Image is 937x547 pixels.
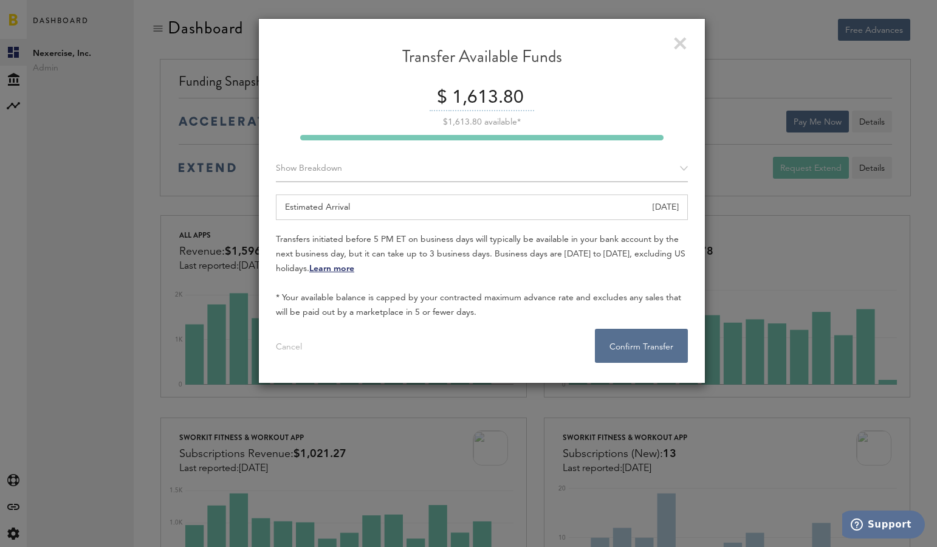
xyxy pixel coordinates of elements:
[595,329,688,363] button: Confirm Transfer
[276,46,688,77] div: Transfer Available Funds
[653,195,679,219] div: [DATE]
[276,232,688,320] div: Transfers initiated before 5 PM ET on business days will typically be available in your bank acco...
[276,164,297,173] span: Show
[276,156,688,182] div: Breakdown
[276,118,688,126] div: $1,613.80 available*
[842,511,925,541] iframe: Opens a widget where you can find more information
[276,194,688,220] div: Estimated Arrival
[261,329,317,363] button: Cancel
[430,86,447,111] div: $
[309,264,354,273] a: Learn more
